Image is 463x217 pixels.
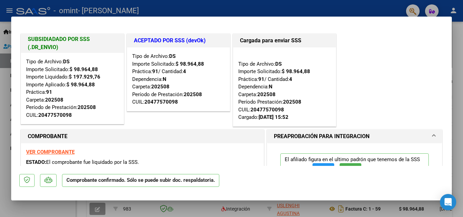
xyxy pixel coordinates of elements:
[184,91,202,97] strong: 202508
[340,163,361,176] button: SSS
[46,159,139,165] span: El comprobante fue liquidado por la SSS.
[132,52,225,106] div: Tipo de Archivo: Importe Solicitado: Práctica: / Cantidad: Dependencia: Carpeta: Período de Prest...
[38,111,72,119] div: 20477570098
[238,52,331,121] div: Tipo de Archivo: Importe Solicitado: Práctica: / Cantidad: Dependencia: Carpeta: Período Prestaci...
[63,59,69,65] strong: DS
[313,163,334,176] button: FTP
[62,174,219,187] p: Comprobante confirmado. Sólo se puede subir doc. respaldatoria.
[26,58,119,119] div: Tipo de Archivo: Importe Solicitado: Importe Liquidado: Importe Aplicado: Práctica: Carpeta: Perí...
[78,104,96,110] strong: 202508
[28,133,67,139] strong: COMPROBANTE
[283,99,301,105] strong: 202508
[69,74,100,80] strong: $ 197.929,76
[440,194,456,210] div: Open Intercom Messenger
[169,53,176,59] strong: DS
[275,61,282,67] strong: DS
[240,37,329,45] h1: Cargada para enviar SSS
[250,106,284,114] div: 20477570098
[28,35,117,51] h1: SUBSIDIADADO POR SSS (.DR_ENVIO)
[258,76,264,82] strong: 91
[26,149,75,155] a: VER COMPROBANTE
[152,68,158,74] strong: 91
[45,97,63,103] strong: 202508
[26,159,46,165] span: ESTADO:
[151,84,169,90] strong: 202508
[282,68,310,74] strong: $ 98.964,88
[289,76,292,82] strong: 4
[257,91,276,97] strong: 202508
[69,66,98,72] strong: $ 98.964,88
[259,114,288,120] strong: [DATE] 15:52
[66,82,95,88] strong: $ 98.964,88
[46,89,52,95] strong: 91
[144,98,178,106] div: 20477570098
[269,84,273,90] strong: N
[163,76,166,82] strong: N
[267,130,442,143] mat-expansion-panel-header: PREAPROBACIÓN PARA INTEGRACION
[183,68,186,74] strong: 4
[274,132,369,140] h1: PREAPROBACIÓN PARA INTEGRACION
[280,153,429,179] p: El afiliado figura en el ultimo padrón que tenemos de la SSS de
[176,61,204,67] strong: $ 98.964,88
[134,37,223,45] h1: ACEPTADO POR SSS (devOk)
